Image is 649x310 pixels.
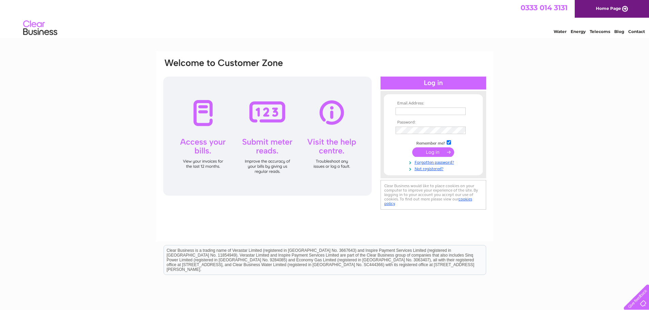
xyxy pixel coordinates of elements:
a: 0333 014 3131 [521,3,568,12]
td: Remember me? [394,139,473,146]
input: Submit [412,147,454,157]
a: Water [554,29,567,34]
th: Password: [394,120,473,125]
a: Contact [628,29,645,34]
a: Telecoms [590,29,610,34]
img: logo.png [23,18,58,38]
a: Not registered? [396,165,473,172]
a: Forgotten password? [396,159,473,165]
a: Blog [614,29,624,34]
div: Clear Business would like to place cookies on your computer to improve your experience of the sit... [381,180,486,210]
div: Clear Business is a trading name of Verastar Limited (registered in [GEOGRAPHIC_DATA] No. 3667643... [164,4,486,33]
a: cookies policy [384,197,472,206]
a: Energy [571,29,586,34]
th: Email Address: [394,101,473,106]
